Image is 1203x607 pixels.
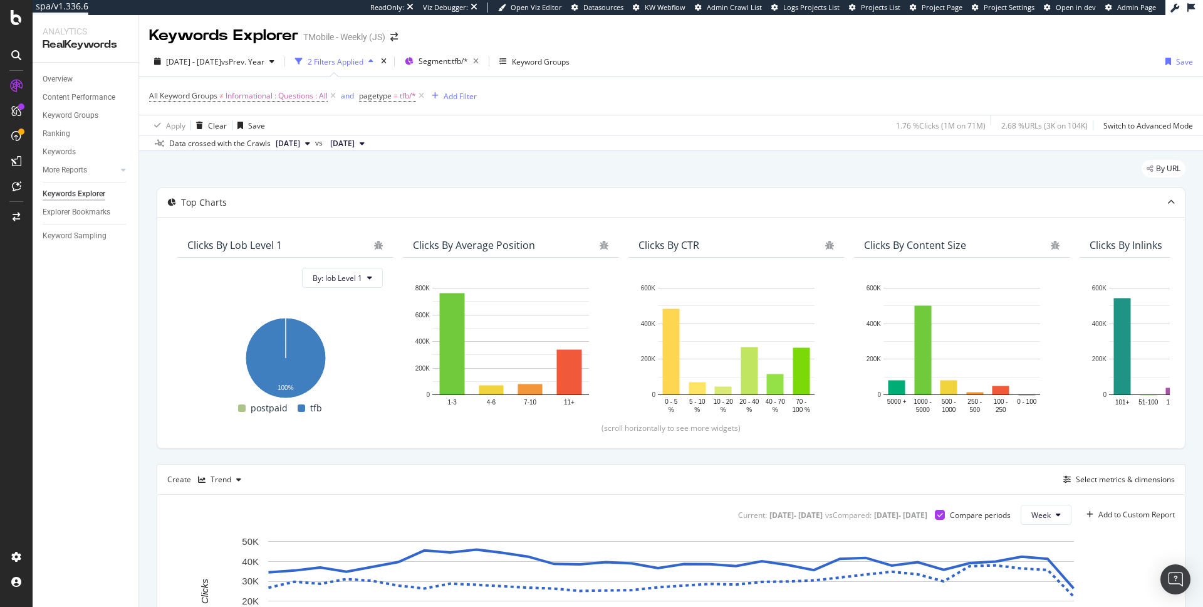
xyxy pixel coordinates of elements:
div: Content Performance [43,91,115,104]
a: KW Webflow [633,3,685,13]
div: Ranking [43,127,70,140]
button: Add to Custom Report [1081,505,1175,525]
text: 1000 [942,406,956,413]
text: 20K [242,596,259,606]
span: postpaid [251,401,288,416]
span: ≠ [219,90,224,101]
text: 600K [415,312,430,319]
div: Create [167,470,246,490]
div: 2 Filters Applied [308,56,363,67]
button: Switch to Advanced Mode [1098,115,1193,135]
div: arrow-right-arrow-left [390,33,398,41]
text: 1000 - [914,398,932,405]
text: Clicks [199,579,210,604]
svg: A chart. [864,282,1060,416]
text: 200K [867,356,882,363]
div: bug [374,241,383,250]
text: 600K [1092,285,1107,292]
button: By: lob Level 1 [302,268,383,288]
text: 7-10 [524,399,536,406]
span: tfb [310,401,322,416]
div: Current: [738,510,767,520]
text: % [721,406,726,413]
button: Segment:tfb/* [400,51,484,71]
text: 101+ [1115,399,1130,406]
span: Open Viz Editor [511,3,562,12]
text: 1-3 [447,399,457,406]
text: 0 [652,391,655,398]
a: Overview [43,73,130,86]
div: and [341,90,354,101]
div: Save [1176,56,1193,67]
button: [DATE] [325,136,370,151]
a: Project Settings [972,3,1034,13]
button: Trend [193,470,246,490]
text: 600K [867,285,882,292]
button: Add Filter [427,88,477,103]
span: Informational : Questions : All [226,87,328,105]
text: 0 [1103,391,1107,398]
text: 500 - [942,398,956,405]
div: Analytics [43,25,128,38]
span: Open in dev [1056,3,1096,12]
button: Apply [149,115,185,135]
a: Open in dev [1044,3,1096,13]
span: Segment: tfb/* [419,56,468,66]
svg: A chart. [638,282,834,416]
span: tfb/* [400,87,416,105]
text: 400K [415,338,430,345]
text: 200K [1092,356,1107,363]
div: Explorer Bookmarks [43,206,110,219]
span: vs [315,137,325,149]
text: 0 - 5 [665,398,677,405]
span: = [393,90,398,101]
text: 500 [969,406,980,413]
text: 100 - [994,398,1008,405]
div: Data crossed with the Crawls [169,138,271,149]
span: 2024 Jul. 27th [330,138,355,149]
div: 1.76 % Clicks ( 1M on 71M ) [896,120,986,131]
a: Keyword Sampling [43,230,130,243]
span: Logs Projects List [783,3,840,12]
svg: A chart. [187,312,383,401]
svg: A chart. [413,282,608,416]
text: 250 - [967,398,982,405]
text: 0 [426,391,430,398]
div: Trend [211,476,231,483]
div: TMobile - Weekly (JS) [303,31,385,43]
div: Clicks By CTR [638,239,699,251]
a: Logs Projects List [771,3,840,13]
text: 50K [242,536,259,547]
text: 200K [415,365,430,372]
text: % [746,406,752,413]
div: Add to Custom Report [1098,511,1175,519]
div: Clicks By Average Position [413,239,535,251]
button: 2 Filters Applied [290,51,378,71]
div: times [378,55,389,68]
text: 40 - 70 [766,398,786,405]
button: Select metrics & dimensions [1058,472,1175,487]
text: % [773,406,778,413]
div: Keyword Groups [43,109,98,122]
a: Admin Page [1105,3,1156,13]
span: KW Webflow [645,3,685,12]
text: 400K [867,320,882,327]
text: 16-50 [1166,399,1182,406]
div: Switch to Advanced Mode [1103,120,1193,131]
div: Keywords Explorer [149,25,298,46]
div: Keyword Groups [512,56,570,67]
a: Keyword Groups [43,109,130,122]
text: 11+ [564,399,575,406]
a: Keywords Explorer [43,187,130,201]
a: Project Page [910,3,962,13]
text: 100 % [793,406,810,413]
div: Open Intercom Messenger [1160,564,1190,594]
text: 100% [278,384,294,391]
button: [DATE] [271,136,315,151]
span: vs Prev. Year [221,56,264,67]
a: More Reports [43,164,117,177]
button: [DATE] - [DATE]vsPrev. Year [149,51,279,71]
button: Clear [191,115,227,135]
